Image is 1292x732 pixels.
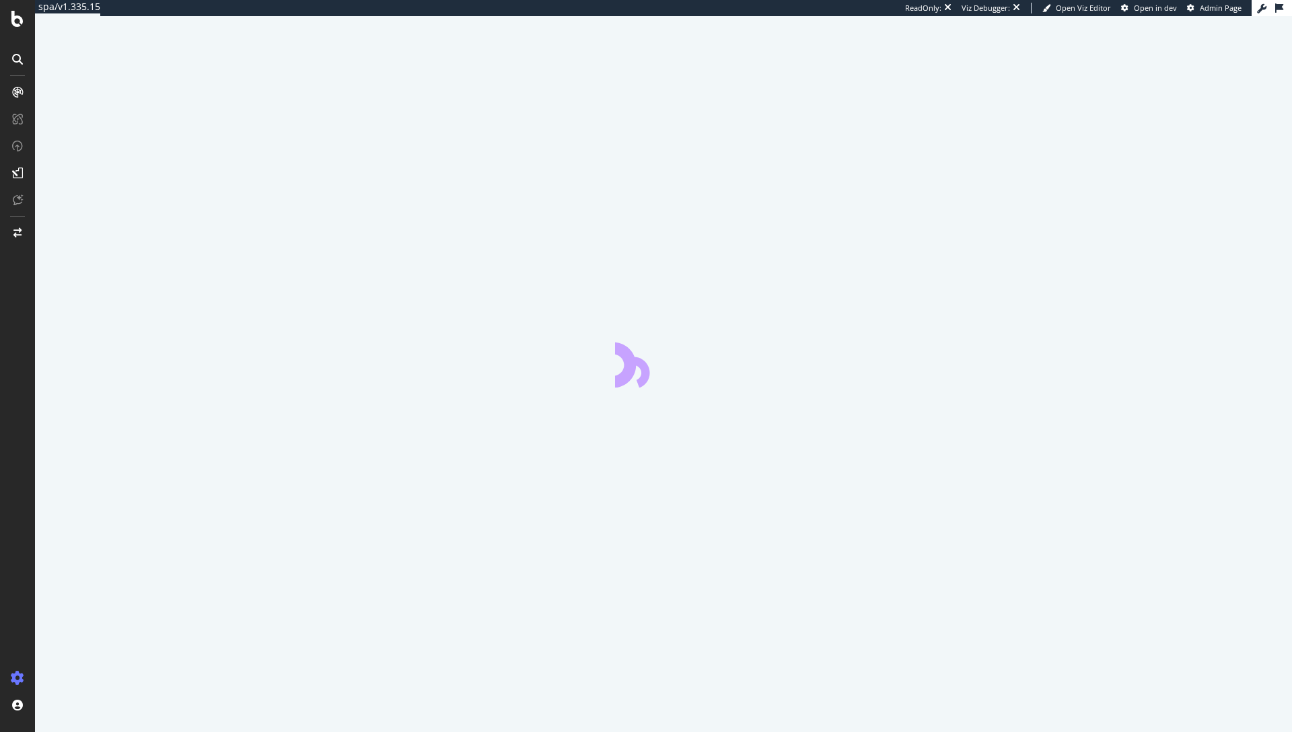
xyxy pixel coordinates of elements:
[962,3,1010,13] div: Viz Debugger:
[1134,3,1177,13] span: Open in dev
[1121,3,1177,13] a: Open in dev
[1187,3,1242,13] a: Admin Page
[1056,3,1111,13] span: Open Viz Editor
[1200,3,1242,13] span: Admin Page
[615,339,712,388] div: animation
[1042,3,1111,13] a: Open Viz Editor
[905,3,941,13] div: ReadOnly:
